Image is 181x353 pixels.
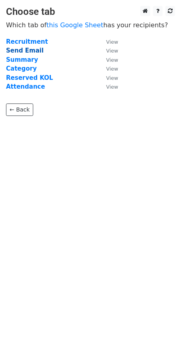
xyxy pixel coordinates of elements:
a: View [98,83,118,90]
small: View [106,75,118,81]
a: ← Back [6,103,33,116]
small: View [106,39,118,45]
a: Summary [6,56,38,63]
small: View [106,84,118,90]
a: View [98,56,118,63]
a: Attendance [6,83,45,90]
iframe: Chat Widget [141,314,181,353]
a: Category [6,65,37,72]
p: Which tab of has your recipients? [6,21,175,29]
a: View [98,38,118,45]
small: View [106,66,118,72]
a: Reserved KOL [6,74,53,81]
a: this Google Sheet [46,21,103,29]
a: Recruitment [6,38,48,45]
a: Send Email [6,47,44,54]
small: View [106,57,118,63]
a: View [98,47,118,54]
a: View [98,74,118,81]
a: View [98,65,118,72]
small: View [106,48,118,54]
h3: Choose tab [6,6,175,18]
